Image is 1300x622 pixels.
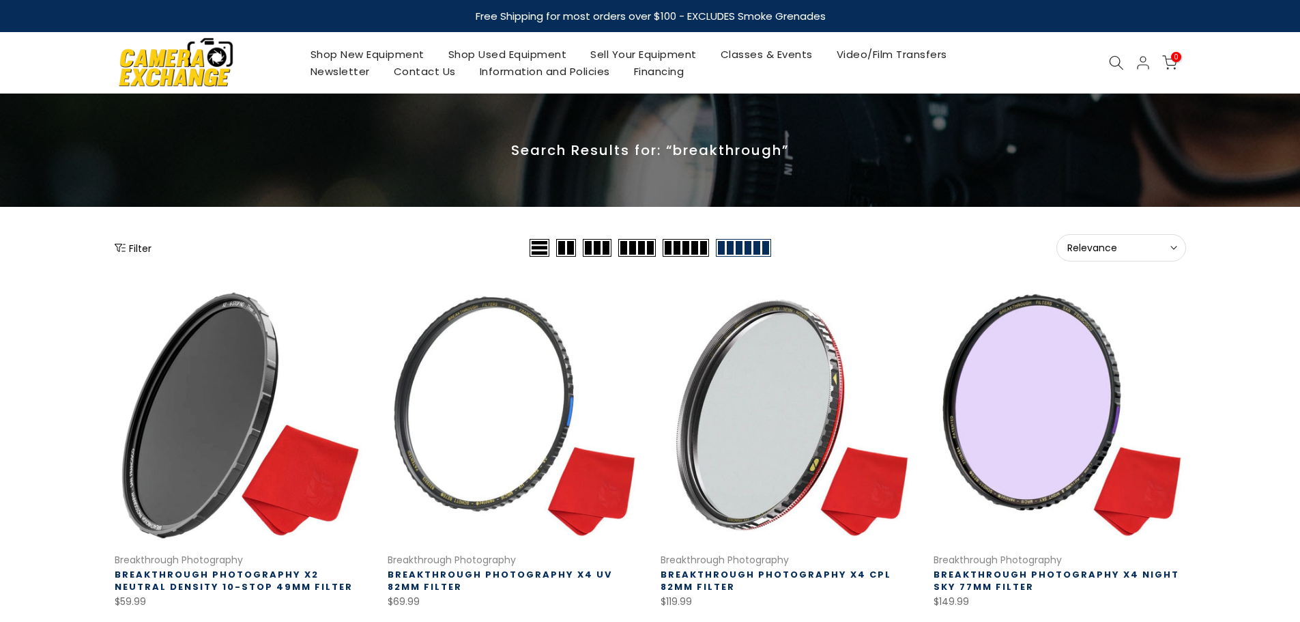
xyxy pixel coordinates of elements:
a: 0 [1162,55,1177,70]
a: Breakthrough Photography [934,553,1062,567]
strong: Free Shipping for most orders over $100 - EXCLUDES Smoke Grenades [475,9,825,23]
div: $119.99 [661,593,913,610]
div: $149.99 [934,593,1186,610]
p: Search Results for: “breakthrough” [115,141,1186,159]
a: Breakthrough Photography [115,553,243,567]
a: Breakthrough Photography [661,553,789,567]
a: Breakthrough Photography X4 CPL 82mm Filter [661,568,891,593]
a: Newsletter [298,63,381,80]
button: Relevance [1056,234,1186,261]
a: Breakthrough Photography X4 Night Sky 77mm Filter [934,568,1179,593]
a: Sell Your Equipment [579,46,709,63]
div: $69.99 [388,593,640,610]
span: Relevance [1067,242,1175,254]
div: $59.99 [115,593,367,610]
a: Shop Used Equipment [436,46,579,63]
a: Breakthrough Photography X2 Neutral Density 10-Stop 49mm Filter [115,568,353,593]
a: Shop New Equipment [298,46,436,63]
button: Show filters [115,241,151,255]
a: Breakthrough Photography X4 UV 82mm Filter [388,568,612,593]
a: Video/Film Transfers [824,46,959,63]
a: Breakthrough Photography [388,553,516,567]
a: Information and Policies [467,63,622,80]
span: 0 [1171,52,1181,62]
a: Classes & Events [708,46,824,63]
a: Contact Us [381,63,467,80]
a: Financing [622,63,696,80]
